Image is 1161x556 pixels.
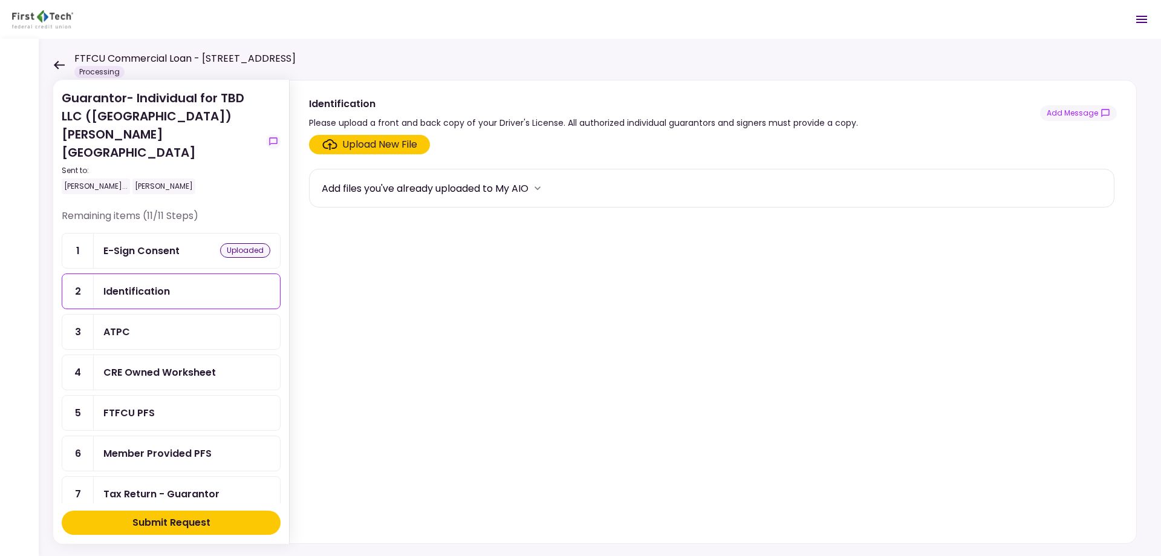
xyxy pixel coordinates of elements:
a: 4CRE Owned Worksheet [62,355,281,390]
img: Partner icon [12,10,73,28]
div: Sent to: [62,165,261,176]
div: Guarantor- Individual for TBD LLC ([GEOGRAPHIC_DATA]) [PERSON_NAME][GEOGRAPHIC_DATA] [62,89,261,194]
span: Click here to upload the required document [309,135,430,154]
div: [PERSON_NAME]... [62,178,130,194]
button: more [528,179,547,197]
button: show-messages [1040,105,1117,121]
h1: FTFCU Commercial Loan - [STREET_ADDRESS] [74,51,296,66]
div: 6 [62,436,94,471]
div: Please upload a front and back copy of your Driver's License. All authorized individual guarantor... [309,116,858,130]
div: FTFCU PFS [103,405,155,420]
div: [PERSON_NAME] [132,178,195,194]
button: Open menu [1127,5,1156,34]
div: 1 [62,234,94,268]
div: Processing [74,66,125,78]
div: Tax Return - Guarantor [103,486,220,502]
div: 3 [62,315,94,349]
button: show-messages [266,134,281,149]
a: 6Member Provided PFS [62,436,281,471]
div: ATPC [103,324,130,339]
a: 5FTFCU PFS [62,395,281,431]
a: 2Identification [62,273,281,309]
div: Add files you've already uploaded to My AIO [322,181,528,196]
a: 3ATPC [62,314,281,350]
div: CRE Owned Worksheet [103,365,216,380]
div: uploaded [220,243,270,258]
div: 4 [62,355,94,390]
a: 7Tax Return - Guarantor [62,476,281,512]
div: E-Sign Consent [103,243,180,258]
div: Remaining items (11/11 Steps) [62,209,281,233]
div: 5 [62,396,94,430]
button: Submit Request [62,511,281,535]
div: 2 [62,274,94,309]
a: 1E-Sign Consentuploaded [62,233,281,269]
div: Identification [103,284,170,299]
div: Submit Request [132,515,210,530]
div: IdentificationPlease upload a front and back copy of your Driver's License. All authorized indivi... [289,80,1137,544]
div: Member Provided PFS [103,446,212,461]
div: Upload New File [342,137,417,152]
div: 7 [62,477,94,511]
div: Identification [309,96,858,111]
